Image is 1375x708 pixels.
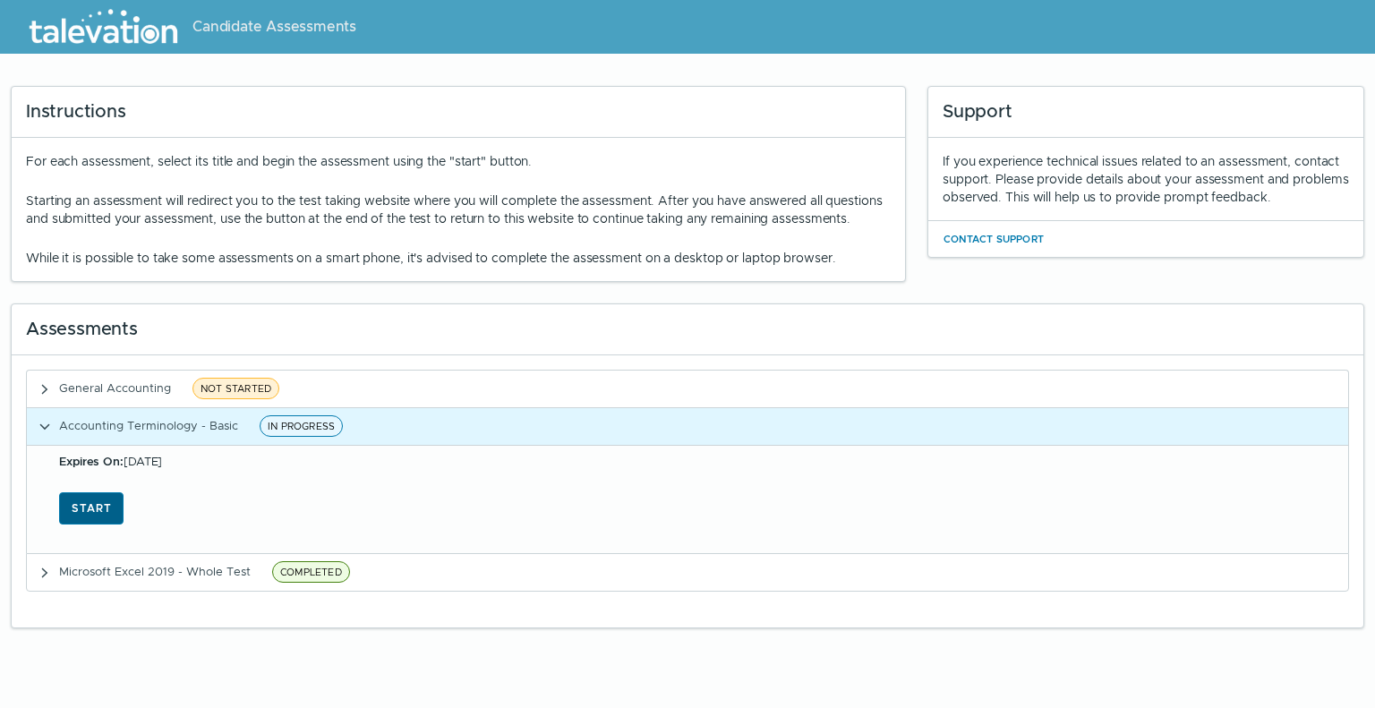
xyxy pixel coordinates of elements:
p: While it is possible to take some assessments on a smart phone, it's advised to complete the asse... [26,249,891,267]
span: Microsoft Excel 2019 - Whole Test [59,564,251,579]
span: NOT STARTED [192,378,279,399]
p: Starting an assessment will redirect you to the test taking website where you will complete the a... [26,192,891,227]
button: Accounting Terminology - BasicIN PROGRESS [27,408,1348,445]
span: [DATE] [59,454,162,469]
img: Talevation_Logo_Transparent_white.png [21,4,185,49]
span: COMPLETED [272,561,350,583]
div: Support [928,87,1363,138]
button: Microsoft Excel 2019 - Whole TestCOMPLETED [27,554,1348,591]
span: IN PROGRESS [260,415,343,437]
button: Contact Support [943,228,1045,250]
div: For each assessment, select its title and begin the assessment using the "start" button. [26,152,891,267]
div: Instructions [12,87,905,138]
button: General AccountingNOT STARTED [27,371,1348,407]
span: Candidate Assessments [192,16,356,38]
button: Start [59,492,124,525]
div: Accounting Terminology - BasicIN PROGRESS [26,445,1349,553]
div: If you experience technical issues related to an assessment, contact support. Please provide deta... [943,152,1349,206]
span: Accounting Terminology - Basic [59,418,238,433]
div: Assessments [12,304,1363,355]
span: General Accounting [59,380,171,396]
b: Expires On: [59,454,124,469]
span: Help [91,14,118,29]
